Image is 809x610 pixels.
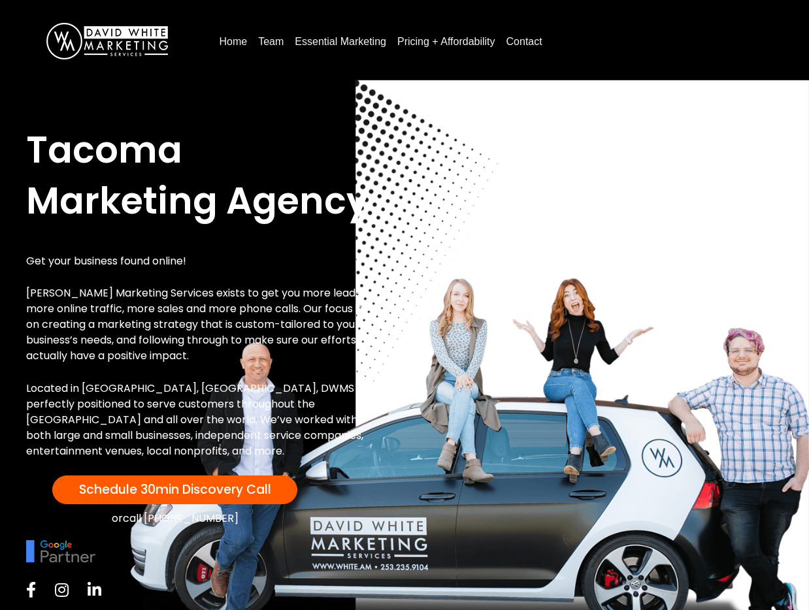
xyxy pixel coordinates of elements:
[26,540,95,562] img: google-partner
[52,475,297,504] a: Schedule 30min Discovery Call
[214,31,783,52] nav: Menu
[46,23,168,59] img: DavidWhite-Marketing-Logo
[214,31,253,52] a: Home
[392,31,501,52] a: Pricing + Affordability
[26,253,376,269] p: Get your business found online!
[26,124,369,227] span: Tacoma Marketing Agency
[26,511,323,527] div: or
[26,285,376,364] p: [PERSON_NAME] Marketing Services exists to get you more leads, more online traffic, more sales an...
[46,35,168,46] a: DavidWhite-Marketing-Logo
[26,545,95,556] picture: google-partner
[79,481,271,498] span: Schedule 30min Discovery Call
[253,31,289,52] a: Team
[26,381,376,459] p: Located in [GEOGRAPHIC_DATA], [GEOGRAPHIC_DATA], DWMS is perfectly positioned to serve customers ...
[501,31,548,52] a: Contact
[289,31,391,52] a: Essential Marketing
[123,511,239,526] a: call [PHONE_NUMBER]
